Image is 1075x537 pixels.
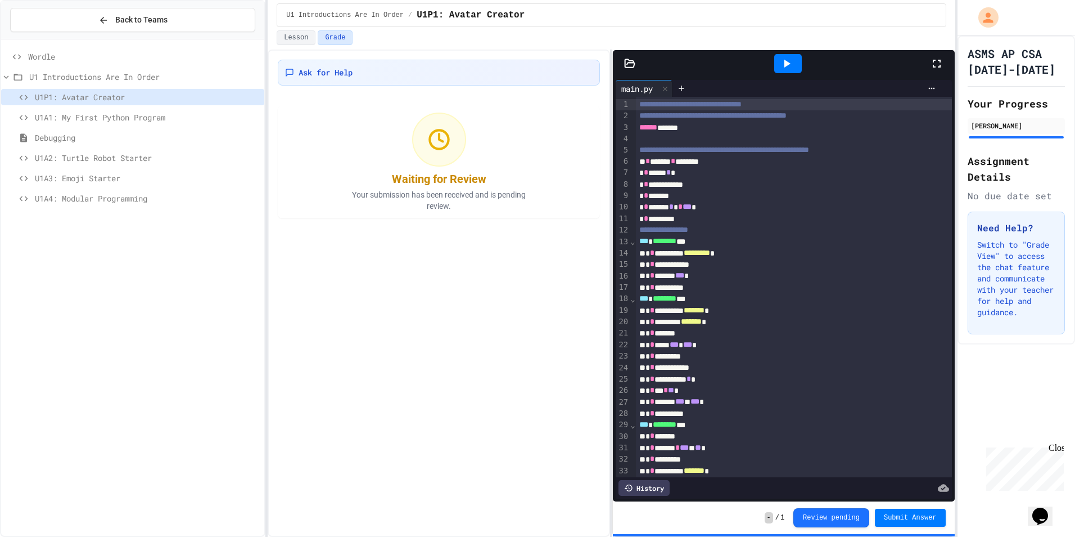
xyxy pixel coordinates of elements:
[875,509,946,527] button: Submit Answer
[618,480,670,496] div: History
[616,156,630,167] div: 6
[392,171,486,187] div: Waiting for Review
[977,221,1055,235] h3: Need Help?
[775,513,779,522] span: /
[277,30,315,45] button: Lesson
[884,513,937,522] span: Submit Answer
[4,5,78,71] div: Chat with us now!Close
[982,443,1064,491] iframe: chat widget
[28,51,260,62] span: Wordle
[968,189,1065,203] div: No due date set
[616,83,658,95] div: main.py
[417,8,525,22] span: U1P1: Avatar Creator
[616,99,630,110] div: 1
[616,202,630,213] div: 10
[616,351,630,362] div: 23
[115,14,168,26] span: Back to Teams
[35,152,260,164] span: U1A2: Turtle Robot Starter
[35,111,260,123] span: U1A1: My First Python Program
[616,225,630,236] div: 12
[408,11,412,20] span: /
[966,5,1001,30] div: My Account
[616,248,630,259] div: 14
[616,282,630,293] div: 17
[35,193,260,204] span: U1A4: Modular Programming
[616,305,630,316] div: 19
[616,80,672,97] div: main.py
[616,122,630,133] div: 3
[616,259,630,270] div: 15
[616,328,630,339] div: 21
[616,179,630,190] div: 8
[616,397,630,408] div: 27
[968,96,1065,111] h2: Your Progress
[29,71,260,83] span: U1 Introductions Are In Order
[968,46,1065,77] h1: ASMS AP CSA [DATE]-[DATE]
[765,512,773,523] span: -
[35,132,260,144] span: Debugging
[616,374,630,385] div: 25
[616,145,630,156] div: 5
[968,153,1065,185] h2: Assignment Details
[616,466,630,477] div: 33
[616,419,630,431] div: 29
[793,508,869,527] button: Review pending
[616,363,630,374] div: 24
[616,316,630,328] div: 20
[299,67,353,78] span: Ask for Help
[35,172,260,184] span: U1A3: Emoji Starter
[630,420,635,429] span: Fold line
[616,293,630,305] div: 18
[338,189,540,212] p: Your submission has been received and is pending review.
[616,477,630,488] div: 34
[977,239,1055,318] p: Switch to "Grade View" to access the chat feature and communicate with your teacher for help and ...
[616,408,630,419] div: 28
[616,110,630,122] div: 2
[616,167,630,178] div: 7
[616,133,630,145] div: 4
[616,442,630,454] div: 31
[630,294,635,303] span: Fold line
[616,339,630,351] div: 22
[10,8,255,32] button: Back to Teams
[780,513,784,522] span: 1
[630,237,635,246] span: Fold line
[286,11,404,20] span: U1 Introductions Are In Order
[616,431,630,442] div: 30
[35,91,260,103] span: U1P1: Avatar Creator
[616,236,630,248] div: 13
[318,30,353,45] button: Grade
[616,213,630,225] div: 11
[616,271,630,282] div: 16
[971,120,1062,131] div: [PERSON_NAME]
[1028,492,1064,526] iframe: chat widget
[616,385,630,396] div: 26
[616,190,630,202] div: 9
[616,454,630,465] div: 32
